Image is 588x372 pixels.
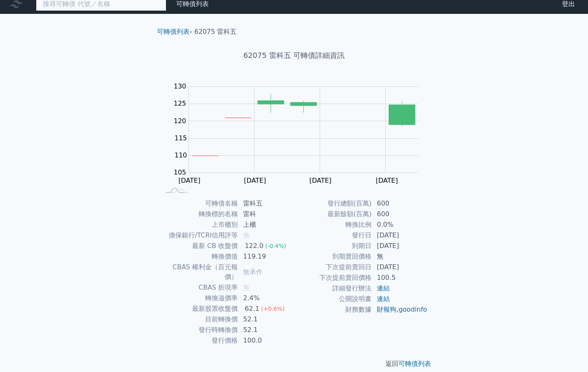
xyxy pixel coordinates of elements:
[243,283,250,291] span: 無
[244,177,266,184] tspan: [DATE]
[160,262,238,282] td: CBAS 權利金（百元報價）
[377,295,390,303] a: 連結
[294,230,372,241] td: 發行日
[160,230,238,241] td: 擔保銀行/TCRI信用評等
[174,82,186,90] tspan: 130
[372,230,428,241] td: [DATE]
[243,268,263,276] span: 無承作
[238,219,294,230] td: 上櫃
[294,198,372,209] td: 發行總額(百萬)
[195,27,237,37] li: 62075 雷科五
[547,333,588,372] div: 聊天小工具
[170,82,431,184] g: Chart
[294,294,372,304] td: 公開說明書
[243,304,261,314] div: 62.1
[160,241,238,251] td: 最新 CB 收盤價
[238,198,294,209] td: 雷科五
[238,314,294,325] td: 52.1
[547,333,588,372] iframe: Chat Widget
[294,209,372,219] td: 最新餘額(百萬)
[372,241,428,251] td: [DATE]
[377,284,390,292] a: 連結
[160,219,238,230] td: 上市櫃別
[243,231,250,239] span: 無
[157,28,190,35] a: 可轉債列表
[372,251,428,262] td: 無
[192,94,415,156] g: Series
[294,262,372,272] td: 下次提前賣回日
[372,198,428,209] td: 600
[294,304,372,315] td: 財務數據
[265,243,286,249] span: (-0.4%)
[160,303,238,314] td: 最新股票收盤價
[179,177,201,184] tspan: [DATE]
[238,251,294,262] td: 119.19
[150,50,438,61] h1: 62075 雷科五 可轉債詳細資訊
[160,293,238,303] td: 轉換溢價率
[372,209,428,219] td: 600
[261,306,285,312] span: (+0.6%)
[160,335,238,346] td: 發行價格
[238,293,294,303] td: 2.4%
[238,209,294,219] td: 雷科
[160,314,238,325] td: 目前轉換價
[376,177,398,184] tspan: [DATE]
[398,306,427,313] a: goodinfo
[309,177,332,184] tspan: [DATE]
[160,209,238,219] td: 轉換標的名稱
[294,241,372,251] td: 到期日
[160,325,238,335] td: 發行時轉換價
[243,241,265,251] div: 122.0
[174,168,186,176] tspan: 105
[372,262,428,272] td: [DATE]
[294,283,372,294] td: 詳細發行辦法
[160,198,238,209] td: 可轉債名稱
[157,27,192,37] li: ›
[238,325,294,335] td: 52.1
[160,251,238,262] td: 轉換價值
[398,360,431,368] a: 可轉債列表
[174,117,186,125] tspan: 120
[160,282,238,293] td: CBAS 折現率
[238,335,294,346] td: 100.0
[294,272,372,283] td: 下次提前賣回價格
[294,219,372,230] td: 轉換比例
[175,151,187,159] tspan: 110
[372,304,428,315] td: ,
[175,134,187,142] tspan: 115
[372,219,428,230] td: 0.0%
[174,100,186,107] tspan: 125
[294,251,372,262] td: 到期賣回價格
[150,359,438,369] p: 返回
[377,306,396,313] a: 財報狗
[372,272,428,283] td: 100.5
